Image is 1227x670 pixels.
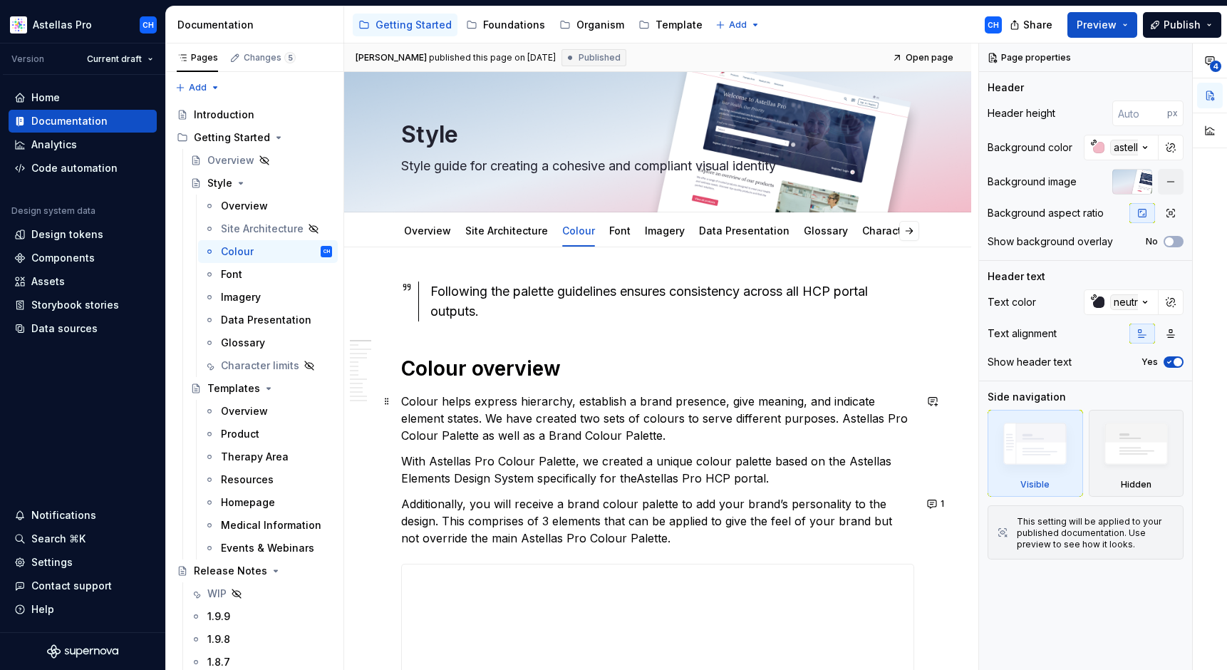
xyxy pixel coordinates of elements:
a: Release Notes [171,560,338,582]
div: Imagery [221,290,261,304]
div: Design system data [11,205,95,217]
div: Templates [207,381,260,396]
a: Therapy Area [198,445,338,468]
p: With Astellas Pro Colour Palette, we created a unique colour palette based on the Astellas Elemen... [401,453,914,487]
div: 1.8.7 [207,655,230,669]
a: 1.9.8 [185,628,338,651]
button: Share [1003,12,1062,38]
div: Getting Started [194,130,270,145]
div: Character limits [221,359,299,373]
div: Resources [221,473,274,487]
div: Overview [207,153,254,167]
a: Glossary [198,331,338,354]
span: [PERSON_NAME] [356,52,427,63]
a: Homepage [198,491,338,514]
label: Yes [1141,356,1158,368]
div: Text color [988,295,1036,309]
div: Assets [31,274,65,289]
a: 1.9.9 [185,605,338,628]
div: Design tokens [31,227,103,242]
p: px [1167,108,1178,119]
a: Analytics [9,133,157,156]
a: Templates [185,377,338,400]
div: Following the palette guidelines ensures consistency across all HCP portal outputs. [430,282,914,321]
a: Data sources [9,317,157,340]
div: Homepage [221,495,275,510]
div: Product [221,427,259,441]
div: Data Presentation [693,215,795,245]
a: Imagery [198,286,338,309]
div: Overview [221,199,268,213]
div: Contact support [31,579,112,593]
label: No [1146,236,1158,247]
a: Overview [185,149,338,172]
div: Search ⌘K [31,532,86,546]
a: Imagery [645,225,685,237]
span: 4 [1210,61,1221,72]
div: astellasRed-100 [1110,140,1192,155]
div: Hidden [1089,410,1184,497]
div: Foundations [483,18,545,32]
span: Share [1023,18,1052,32]
button: Notifications [9,504,157,527]
textarea: Style [398,118,911,152]
a: Character limits [862,225,941,237]
div: Help [31,602,54,617]
div: Code automation [31,161,118,175]
div: Release Notes [194,564,267,578]
a: Components [9,247,157,269]
commenthighlight: Astellas Pro HCP portal [636,471,766,485]
div: Notifications [31,508,96,522]
div: Site Architecture [221,222,304,236]
span: Publish [1164,18,1201,32]
a: Design tokens [9,223,157,246]
a: Documentation [9,110,157,133]
div: This setting will be applied to your published documentation. Use preview to see how it looks. [1017,516,1174,550]
button: astellasRed-100 [1084,135,1159,160]
div: Style [207,176,232,190]
div: Settings [31,555,73,569]
div: Background aspect ratio [988,206,1104,220]
div: Text alignment [988,326,1057,341]
div: Overview [221,404,268,418]
button: Add [711,15,765,35]
button: Preview [1067,12,1137,38]
div: Getting Started [171,126,338,149]
div: neutral-900 [1110,294,1173,310]
span: Current draft [87,53,142,65]
p: Colour helps express hierarchy, establish a brand presence, give meaning, and indicate element st... [401,393,914,444]
div: Version [11,53,44,65]
button: Astellas ProCH [3,9,162,40]
a: Template [633,14,708,36]
div: Hidden [1121,479,1151,490]
a: Getting Started [353,14,457,36]
a: Assets [9,270,157,293]
span: 1 [941,498,944,510]
a: ColourCH [198,240,338,263]
div: CH [143,19,154,31]
a: Overview [198,195,338,217]
h1: Colour overview [401,356,914,381]
div: Events & Webinars [221,541,314,555]
a: Site Architecture [198,217,338,240]
div: Home [31,91,60,105]
textarea: Style guide for creating a cohesive and compliant visual identity [398,155,911,177]
a: Code automation [9,157,157,180]
button: Publish [1143,12,1221,38]
a: Settings [9,551,157,574]
div: published this page on [DATE] [429,52,556,63]
div: Colour [556,215,601,245]
div: Background image [988,175,1077,189]
a: Data Presentation [198,309,338,331]
a: Foundations [460,14,551,36]
div: Background color [988,140,1072,155]
div: Header text [988,269,1045,284]
div: Side navigation [988,390,1066,404]
a: Open page [888,48,960,68]
span: Add [729,19,747,31]
a: Character limits [198,354,338,377]
button: Contact support [9,574,157,597]
svg: Supernova Logo [47,644,118,659]
a: Overview [198,400,338,423]
a: Introduction [171,103,338,126]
